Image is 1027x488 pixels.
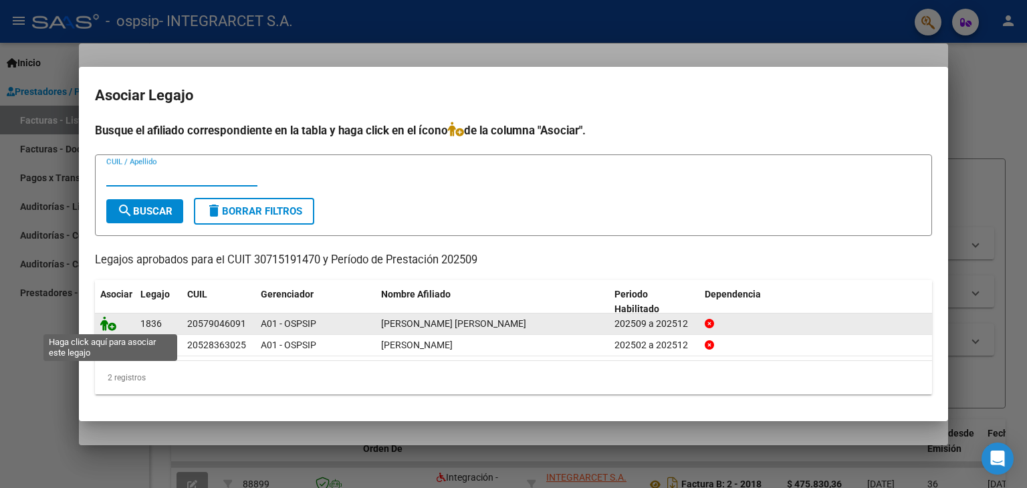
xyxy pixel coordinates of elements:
datatable-header-cell: Periodo Habilitado [609,280,699,324]
div: 202509 a 202512 [614,316,694,332]
span: Asociar [100,289,132,299]
span: 2035 [140,340,162,350]
h4: Busque el afiliado correspondiente en la tabla y haga click en el ícono de la columna "Asociar". [95,122,932,139]
mat-icon: search [117,203,133,219]
button: Borrar Filtros [194,198,314,225]
button: Buscar [106,199,183,223]
span: SANCHEZ SANCHEZ BAUTISTA LEON [381,340,453,350]
datatable-header-cell: Asociar [95,280,135,324]
span: Legajo [140,289,170,299]
mat-icon: delete [206,203,222,219]
div: 202502 a 202512 [614,338,694,353]
datatable-header-cell: Gerenciador [255,280,376,324]
datatable-header-cell: CUIL [182,280,255,324]
span: Periodo Habilitado [614,289,659,315]
span: CUIL [187,289,207,299]
datatable-header-cell: Nombre Afiliado [376,280,609,324]
span: Borrar Filtros [206,205,302,217]
span: A01 - OSPSIP [261,318,316,329]
span: Gerenciador [261,289,314,299]
datatable-header-cell: Dependencia [699,280,933,324]
h2: Asociar Legajo [95,83,932,108]
div: 2 registros [95,361,932,394]
span: BURGOS GIAN GABRIEL [381,318,526,329]
p: Legajos aprobados para el CUIT 30715191470 y Período de Prestación 202509 [95,252,932,269]
span: Nombre Afiliado [381,289,451,299]
span: 1836 [140,318,162,329]
span: Dependencia [705,289,761,299]
div: 20528363025 [187,338,246,353]
datatable-header-cell: Legajo [135,280,182,324]
span: Buscar [117,205,173,217]
div: Open Intercom Messenger [982,443,1014,475]
span: A01 - OSPSIP [261,340,316,350]
div: 20579046091 [187,316,246,332]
